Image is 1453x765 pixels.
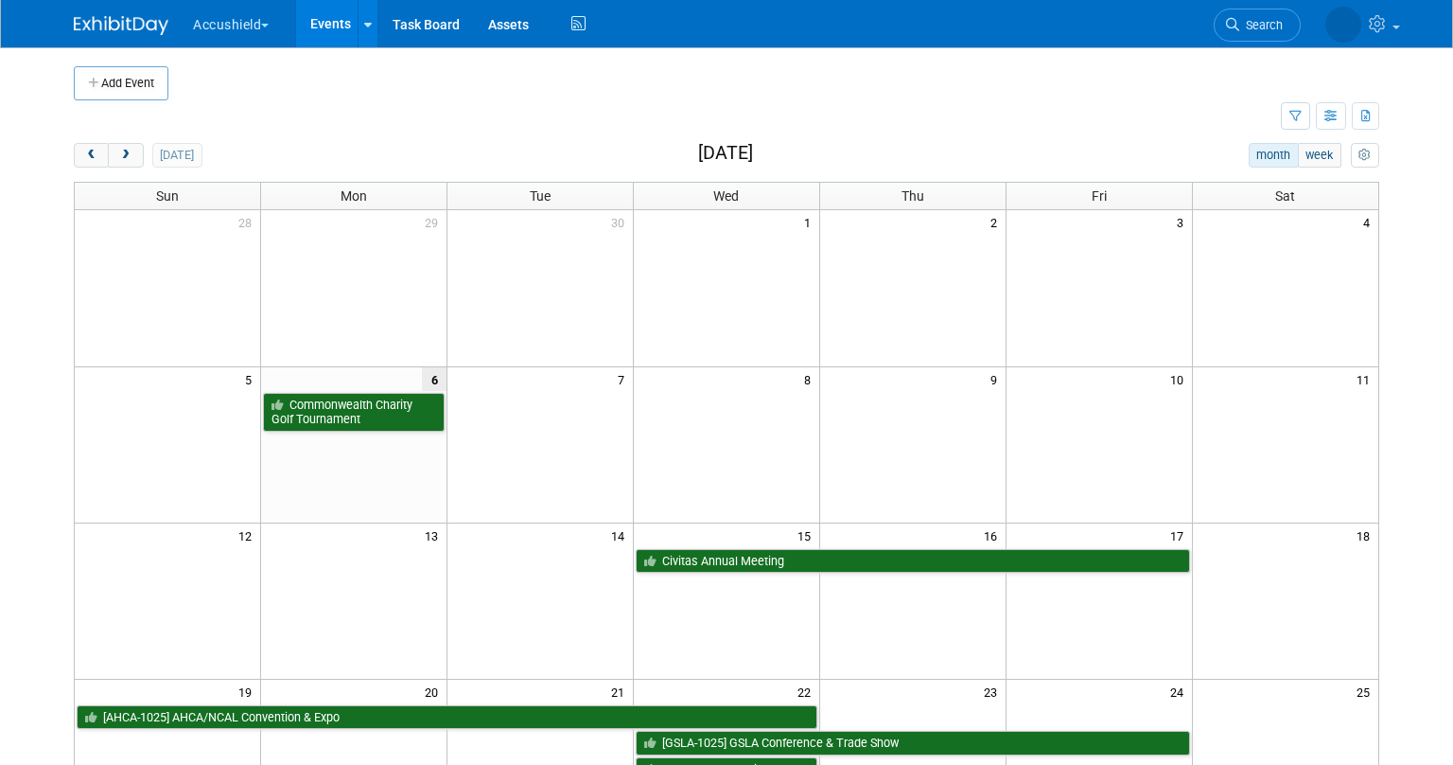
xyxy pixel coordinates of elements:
span: 19 [236,680,260,703]
span: 4 [1361,210,1378,234]
a: [GSLA-1025] GSLA Conference & Trade Show [636,731,1190,756]
span: 30 [609,210,633,234]
img: ExhibitDay [74,16,168,35]
button: prev [74,143,109,168]
button: next [108,143,143,168]
a: Commonwealth Charity Golf Tournament [263,393,445,432]
span: Mon [341,188,367,204]
span: 13 [423,524,446,547]
span: 22 [796,680,819,703]
span: 20 [423,680,446,703]
span: 3 [1175,210,1192,234]
button: month [1249,143,1299,168]
span: Wed [713,188,739,204]
i: Personalize Calendar [1358,150,1371,162]
span: Sun [156,188,179,204]
span: 17 [1168,524,1192,547]
span: Tue [530,188,551,204]
button: myCustomButton [1351,143,1379,168]
button: Add Event [74,66,168,100]
span: Thu [902,188,924,204]
span: 29 [423,210,446,234]
span: 12 [236,524,260,547]
span: 9 [989,367,1006,391]
button: [DATE] [152,143,202,168]
span: 28 [236,210,260,234]
span: 11 [1355,367,1378,391]
span: 10 [1168,367,1192,391]
span: 23 [982,680,1006,703]
span: 24 [1168,680,1192,703]
span: 16 [982,524,1006,547]
a: [AHCA-1025] AHCA/NCAL Convention & Expo [77,705,817,730]
span: Search [1239,18,1283,32]
span: 21 [609,680,633,703]
span: 5 [243,367,260,391]
button: week [1298,143,1341,168]
span: Fri [1092,188,1107,204]
h2: [DATE] [698,143,753,164]
span: Sat [1275,188,1295,204]
span: 15 [796,524,819,547]
span: 14 [609,524,633,547]
span: 18 [1355,524,1378,547]
span: 8 [802,367,819,391]
span: 25 [1355,680,1378,703]
span: 7 [616,367,633,391]
img: John Leavitt [1325,7,1361,43]
span: 2 [989,210,1006,234]
a: Search [1214,9,1301,42]
span: 1 [802,210,819,234]
span: 6 [422,367,446,391]
a: Civitas Annual Meeting [636,549,1190,574]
